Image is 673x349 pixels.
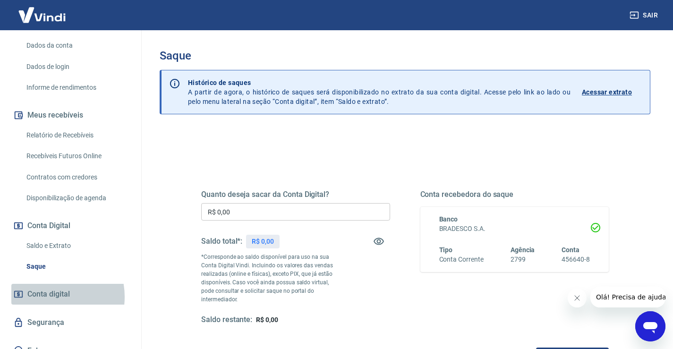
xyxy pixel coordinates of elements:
h5: Quanto deseja sacar da Conta Digital? [201,190,390,199]
a: Saque [23,257,130,276]
h5: Saldo restante: [201,315,252,325]
button: Sair [628,7,662,24]
iframe: Botão para abrir a janela de mensagens [635,311,665,341]
h3: Saque [160,49,650,62]
p: A partir de agora, o histórico de saques será disponibilizado no extrato da sua conta digital. Ac... [188,78,571,106]
p: R$ 0,00 [252,237,274,247]
a: Segurança [11,312,130,333]
iframe: Mensagem da empresa [590,287,665,307]
a: Contratos com credores [23,168,130,187]
h6: 2799 [511,255,535,264]
h6: Conta Corrente [439,255,484,264]
a: Informe de rendimentos [23,78,130,97]
h5: Conta recebedora do saque [420,190,609,199]
a: Dados da conta [23,36,130,55]
a: Acessar extrato [582,78,642,106]
span: Agência [511,246,535,254]
span: Olá! Precisa de ajuda? [6,7,79,14]
span: R$ 0,00 [256,316,278,323]
p: Acessar extrato [582,87,632,97]
h6: 456640-8 [562,255,590,264]
iframe: Fechar mensagem [568,289,587,307]
span: Conta digital [27,288,70,301]
span: Tipo [439,246,453,254]
button: Conta Digital [11,215,130,236]
img: Vindi [11,0,73,29]
a: Conta digital [11,284,130,305]
h5: Saldo total*: [201,237,242,246]
a: Relatório de Recebíveis [23,126,130,145]
span: Banco [439,215,458,223]
a: Dados de login [23,57,130,77]
button: Meus recebíveis [11,105,130,126]
span: Conta [562,246,579,254]
p: *Corresponde ao saldo disponível para uso na sua Conta Digital Vindi. Incluindo os valores das ve... [201,253,343,304]
a: Saldo e Extrato [23,236,130,255]
a: Disponibilização de agenda [23,188,130,208]
a: Recebíveis Futuros Online [23,146,130,166]
h6: BRADESCO S.A. [439,224,590,234]
p: Histórico de saques [188,78,571,87]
